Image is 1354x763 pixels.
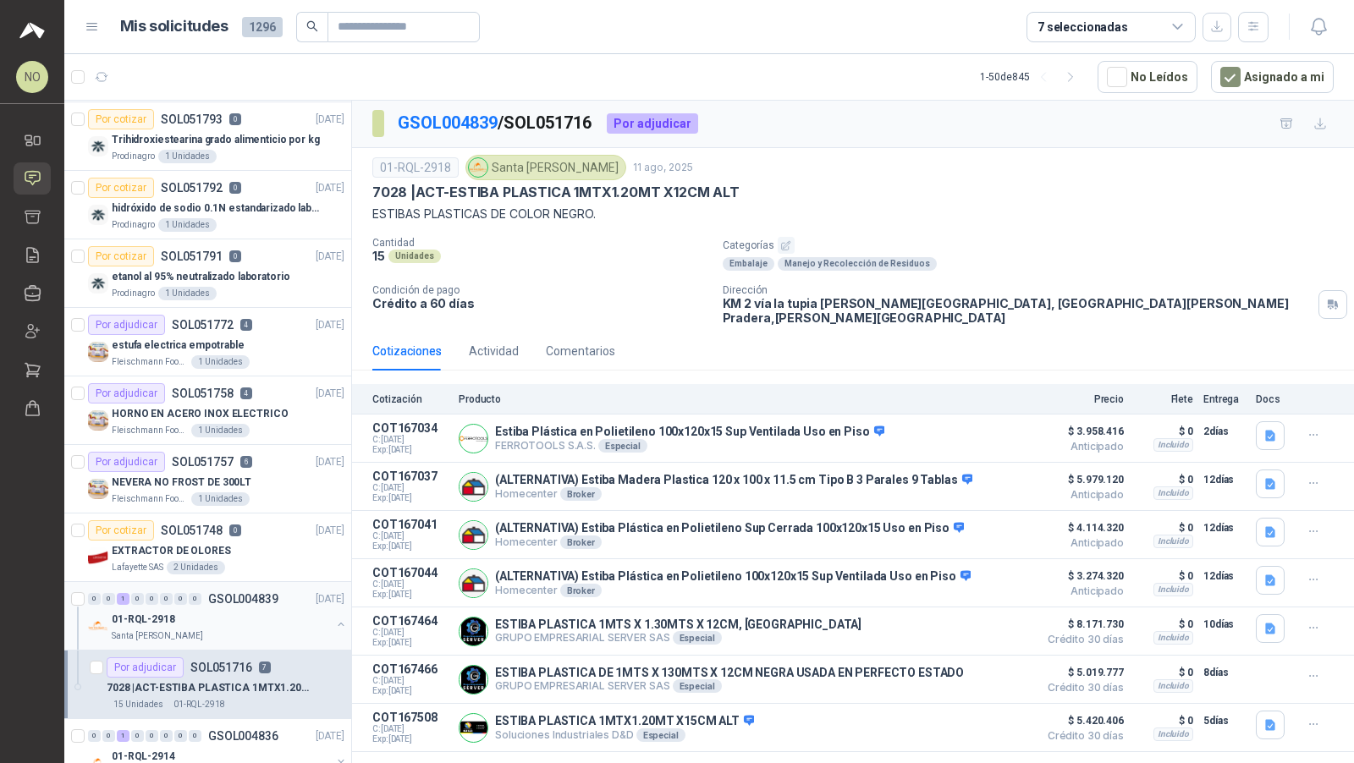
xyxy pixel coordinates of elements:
p: Cotización [372,393,449,405]
p: HORNO EN ACERO INOX ELECTRICO [112,406,289,422]
p: SOL051793 [161,113,223,125]
p: SOL051716 [190,661,252,673]
p: Fleischmann Foods S.A. [112,355,188,369]
a: Por cotizarSOL0517920[DATE] Company Logohidróxido de sodio 0.1N estandarizado laboratorioProdinag... [64,171,351,239]
p: Entrega [1203,393,1246,405]
div: 1 [117,730,129,742]
div: Broker [560,584,602,597]
img: Company Logo [88,342,108,362]
span: Crédito 30 días [1039,683,1124,693]
a: 0 0 1 0 0 0 0 0 GSOL004839[DATE] Company Logo01-RQL-2918Santa [PERSON_NAME] [88,589,348,643]
div: Especial [598,439,647,453]
div: Incluido [1153,583,1193,596]
p: Soluciones Industriales D&D [495,728,754,742]
p: hidróxido de sodio 0.1N estandarizado laboratorio [112,200,322,217]
p: COT167034 [372,421,449,435]
p: COT167466 [372,662,449,676]
div: 7 seleccionadas [1038,18,1128,36]
p: / SOL051716 [398,110,593,136]
p: 8 días [1203,662,1246,683]
p: [DATE] [316,249,344,265]
img: Company Logo [460,425,487,453]
img: Company Logo [460,714,487,742]
div: Unidades [388,250,441,263]
p: 4 [240,387,252,399]
div: Por adjudicar [88,452,165,472]
span: Anticipado [1039,538,1124,548]
span: C: [DATE] [372,579,449,590]
p: [DATE] [316,454,344,470]
img: Company Logo [88,136,108,156]
div: Incluido [1153,486,1193,500]
p: 7028 | ACT-ESTIBA PLASTICA 1MTX1.20MT X12CM ALT [372,184,740,201]
p: Trihidroxiestearina grado alimenticio por kg [112,132,320,148]
p: $ 0 [1134,711,1193,731]
img: Company Logo [460,618,487,645]
p: [DATE] [316,317,344,333]
p: $ 0 [1134,662,1193,683]
p: GSOL004836 [208,730,278,742]
div: Santa [PERSON_NAME] [465,155,626,180]
p: Condición de pago [372,284,709,296]
div: Especial [673,679,722,693]
p: Cantidad [372,237,709,249]
p: $ 0 [1134,566,1193,586]
p: Homecenter [495,535,964,549]
div: 15 Unidades [107,698,170,711]
p: SOL051758 [172,387,234,399]
p: COT167037 [372,469,449,483]
p: Prodinagro [112,150,155,163]
p: 01-RQL-2918 [112,612,175,628]
a: Por cotizarSOL0517910[DATE] Company Logoetanol al 95% neutralizado laboratorioProdinagro1 Unidades [64,239,351,308]
div: Embalaje [723,257,774,271]
p: 0 [229,113,241,125]
div: Por cotizar [88,178,154,198]
img: Company Logo [460,666,487,694]
span: $ 3.274.320 [1039,566,1124,586]
div: 0 [160,593,173,605]
p: SOL051792 [161,182,223,194]
div: Por adjudicar [107,657,184,678]
div: 0 [102,730,115,742]
div: Broker [560,535,602,549]
span: Exp: [DATE] [372,686,449,696]
p: 10 días [1203,614,1246,634]
p: Estiba Plástica en Polietileno 100x120x15 Sup Ventilada Uso en Piso [495,425,884,440]
p: Flete [1134,393,1193,405]
p: 12 días [1203,566,1246,586]
span: $ 8.171.730 [1039,614,1124,634]
p: GRUPO EMPRESARIAL SERVER SAS [495,679,964,693]
div: 0 [88,593,101,605]
p: Producto [459,393,1029,405]
span: Anticipado [1039,442,1124,452]
div: Por cotizar [88,520,154,541]
div: 0 [189,593,201,605]
p: $ 0 [1134,518,1193,538]
span: search [306,20,318,32]
div: 01-RQL-2918 [372,157,459,178]
div: 0 [174,593,187,605]
span: $ 4.114.320 [1039,518,1124,538]
a: Por cotizarSOL0517480[DATE] Company LogoEXTRACTOR DE OLORESLafayette SAS2 Unidades [64,513,351,582]
p: 12 días [1203,518,1246,538]
span: C: [DATE] [372,435,449,445]
p: [DATE] [316,728,344,744]
a: Por adjudicarSOL0517724[DATE] Company Logoestufa electrica empotrableFleischmann Foods S.A.1 Unid... [64,308,351,376]
div: 1 [117,593,129,605]
p: EXTRACTOR DE OLORES [112,543,231,559]
p: 0 [229,524,241,536]
p: (ALTERNATIVA) Estiba Plástica en Polietileno Sup Cerrada 100x120x15 Uso en Piso [495,521,964,536]
div: 0 [146,730,158,742]
div: Incluido [1153,535,1193,548]
p: FERROTOOLS S.A.S. [495,439,884,453]
p: COT167041 [372,518,449,531]
p: Dirección [723,284,1312,296]
p: 2 días [1203,421,1246,442]
img: Company Logo [88,479,108,499]
div: 1 Unidades [158,150,217,163]
span: C: [DATE] [372,628,449,638]
div: 0 [131,730,144,742]
span: Anticipado [1039,490,1124,500]
div: Por cotizar [88,246,154,266]
span: Crédito 30 días [1039,634,1124,645]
